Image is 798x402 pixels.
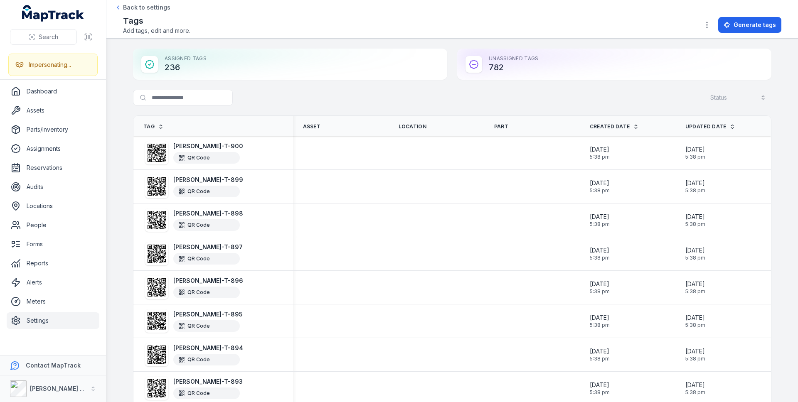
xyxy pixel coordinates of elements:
[685,187,705,194] span: 5:38 pm
[494,123,508,130] span: Part
[590,314,610,322] span: [DATE]
[685,246,705,261] time: 07/10/2025, 5:38:21 pm
[590,288,610,295] span: 5:38 pm
[173,310,243,319] strong: [PERSON_NAME]-T-895
[173,287,240,298] div: QR Code
[685,288,705,295] span: 5:38 pm
[173,277,243,285] strong: [PERSON_NAME]-T-896
[590,179,610,187] span: [DATE]
[173,253,240,265] div: QR Code
[29,61,71,69] div: Impersonating...
[173,152,240,164] div: QR Code
[7,179,99,195] a: Audits
[7,293,99,310] a: Meters
[590,221,610,228] span: 5:38 pm
[685,347,705,362] time: 07/10/2025, 5:38:21 pm
[39,33,58,41] span: Search
[143,123,164,130] a: Tag
[685,213,705,221] span: [DATE]
[173,186,240,197] div: QR Code
[7,217,99,233] a: People
[685,347,705,355] span: [DATE]
[7,159,99,176] a: Reservations
[173,176,243,184] strong: [PERSON_NAME]-T-899
[685,145,705,160] time: 07/10/2025, 5:38:21 pm
[7,140,99,157] a: Assignments
[590,381,610,396] time: 07/10/2025, 5:38:21 pm
[30,385,98,392] strong: [PERSON_NAME] Group
[685,355,705,362] span: 5:38 pm
[718,17,781,33] button: Generate tags
[7,274,99,291] a: Alerts
[590,355,610,362] span: 5:38 pm
[590,154,610,160] span: 5:38 pm
[173,344,243,352] strong: [PERSON_NAME]-T-894
[173,354,240,365] div: QR Code
[590,246,610,261] time: 07/10/2025, 5:38:21 pm
[590,145,610,160] time: 07/10/2025, 5:38:21 pm
[590,123,639,130] a: Created Date
[590,347,610,355] span: [DATE]
[685,123,727,130] span: Updated Date
[26,362,81,369] strong: Contact MapTrack
[685,123,736,130] a: Updated Date
[590,179,610,194] time: 07/10/2025, 5:38:21 pm
[7,83,99,100] a: Dashboard
[685,280,705,295] time: 07/10/2025, 5:38:21 pm
[685,179,705,187] span: [DATE]
[115,3,170,12] a: Back to settings
[590,123,630,130] span: Created Date
[590,381,610,389] span: [DATE]
[7,312,99,329] a: Settings
[173,142,243,150] strong: [PERSON_NAME]-T-900
[590,322,610,328] span: 5:38 pm
[7,236,99,252] a: Forms
[123,3,170,12] span: Back to settings
[590,347,610,362] time: 07/10/2025, 5:38:21 pm
[685,145,705,154] span: [DATE]
[685,381,705,396] time: 07/10/2025, 5:38:21 pm
[685,255,705,261] span: 5:38 pm
[7,198,99,214] a: Locations
[173,387,240,399] div: QR Code
[399,123,426,130] span: Location
[173,219,240,231] div: QR Code
[590,280,610,288] span: [DATE]
[590,389,610,396] span: 5:38 pm
[734,21,776,29] span: Generate tags
[590,213,610,221] span: [DATE]
[590,314,610,328] time: 07/10/2025, 5:38:21 pm
[10,29,77,45] button: Search
[123,15,190,27] h2: Tags
[143,123,155,130] span: Tag
[173,243,243,251] strong: [PERSON_NAME]-T-897
[590,145,610,154] span: [DATE]
[7,102,99,119] a: Assets
[7,121,99,138] a: Parts/Inventory
[22,5,84,22] a: MapTrack
[303,123,321,130] span: Asset
[590,255,610,261] span: 5:38 pm
[590,187,610,194] span: 5:38 pm
[685,381,705,389] span: [DATE]
[590,280,610,295] time: 07/10/2025, 5:38:21 pm
[685,179,705,194] time: 07/10/2025, 5:38:21 pm
[590,246,610,255] span: [DATE]
[685,221,705,228] span: 5:38 pm
[590,213,610,228] time: 07/10/2025, 5:38:21 pm
[685,314,705,328] time: 07/10/2025, 5:38:21 pm
[685,154,705,160] span: 5:38 pm
[685,389,705,396] span: 5:38 pm
[685,280,705,288] span: [DATE]
[173,320,240,332] div: QR Code
[685,314,705,322] span: [DATE]
[7,255,99,272] a: Reports
[685,246,705,255] span: [DATE]
[173,209,243,218] strong: [PERSON_NAME]-T-898
[123,27,190,35] span: Add tags, edit and more.
[685,322,705,328] span: 5:38 pm
[705,90,771,105] button: Status
[685,213,705,228] time: 07/10/2025, 5:38:21 pm
[173,377,243,386] strong: [PERSON_NAME]-T-893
